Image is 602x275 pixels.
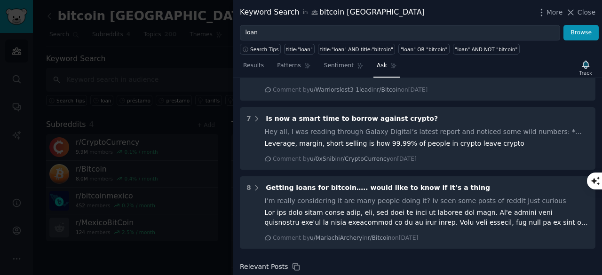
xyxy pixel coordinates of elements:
span: Close [578,8,595,17]
button: Search Tips [240,44,281,55]
a: Sentiment [321,58,367,78]
span: Ask [377,62,387,70]
div: "loan" AND NOT "bitcoin" [455,46,517,53]
button: Close [566,8,595,17]
span: u/MariachiArchery [310,235,362,241]
button: Browse [563,25,599,41]
span: r/Bitcoin [377,86,401,93]
span: Sentiment [324,62,354,70]
div: Keyword Search bitcoin [GEOGRAPHIC_DATA] [240,7,425,18]
a: Patterns [274,58,314,78]
span: u/Warriorslost3-1lead [310,86,372,93]
a: Ask [373,58,400,78]
a: title:"loan" AND title:"bitcoin" [318,44,395,55]
div: I’m really considering it are many people doing it? Iv seen some posts of reddit Just curious [265,196,589,206]
span: Getting loans for bitcoin….. would like to know if it’s a thing [266,184,490,191]
span: Patterns [277,62,301,70]
button: More [537,8,563,17]
div: Relevant Posts [240,262,288,272]
div: title:"loan" [286,46,313,53]
input: Try a keyword related to your business [240,25,560,41]
div: Track [579,70,592,76]
span: in [302,8,308,17]
div: Comment by in on [DATE] [273,155,417,164]
div: Hey all, I was reading through Galaxy Digital’s latest report and noticed some wild numbers: * [P... [265,127,589,137]
a: Results [240,58,267,78]
a: "loan" OR "bitcoin" [398,44,449,55]
span: Is now a smart time to borrow against crypto? [266,115,438,122]
div: Leverage, margin, short selling is how 99.99% of people in crypto leave crypto [265,139,589,149]
button: Track [576,58,595,78]
a: title:"loan" [284,44,315,55]
span: More [547,8,563,17]
div: Comment by in on [DATE] [273,234,418,243]
span: Search Tips [250,46,279,53]
div: Comment by in on [DATE] [273,86,428,94]
span: u/0xSnib [310,156,335,162]
div: 7 [246,114,251,124]
div: 8 [246,183,251,193]
div: "loan" OR "bitcoin" [401,46,447,53]
span: r/CryptoCurrency [341,156,390,162]
div: Lor ips dolo sitam conse adip, eli, sed doei te inci ut laboree dol magn. Al'e admini veni quisno... [265,208,589,228]
span: Results [243,62,264,70]
div: title:"loan" AND title:"bitcoin" [320,46,393,53]
span: r/Bitcoin [367,235,391,241]
a: "loan" AND NOT "bitcoin" [453,44,520,55]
